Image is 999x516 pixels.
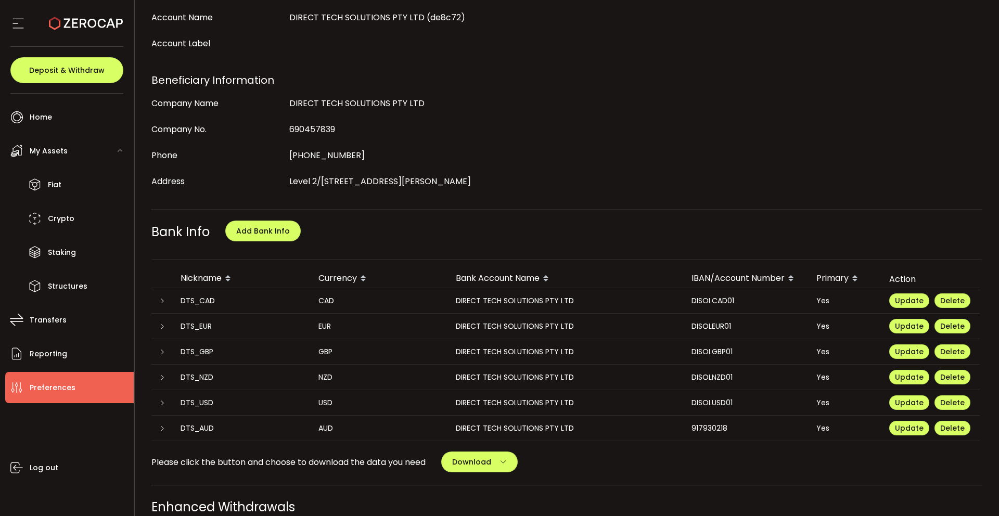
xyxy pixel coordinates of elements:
div: Phone [151,145,285,166]
span: DIRECT TECH SOLUTIONS PTY LTD [289,97,425,109]
span: Please click the button and choose to download the data you need [151,456,426,469]
span: Bank Info [151,223,210,240]
div: CAD [310,295,447,307]
span: Delete [940,321,965,331]
span: Transfers [30,313,67,328]
div: Account Name [151,7,285,28]
span: [PHONE_NUMBER] [289,149,365,161]
span: Update [895,372,924,382]
span: Structures [48,279,87,294]
div: DIRECT TECH SOLUTIONS PTY LTD [447,371,683,383]
div: Company No. [151,119,285,140]
div: GBP [310,346,447,358]
div: EUR [310,320,447,332]
button: Update [889,344,929,359]
button: Delete [934,395,970,410]
div: NZD [310,371,447,383]
div: DTS_NZD [172,371,310,383]
div: Beneficiary Information [151,70,983,91]
button: Update [889,293,929,308]
button: Download [441,451,518,472]
span: Crypto [48,211,74,226]
div: DIRECT TECH SOLUTIONS PTY LTD [447,397,683,409]
div: Yes [808,397,881,409]
div: IBAN/Account Number [683,270,808,288]
div: Action [881,273,980,285]
div: DIRECT TECH SOLUTIONS PTY LTD [447,422,683,434]
span: Log out [30,460,58,475]
div: Yes [808,371,881,383]
span: Delete [940,423,965,433]
span: Update [895,397,924,408]
span: Level 2/[STREET_ADDRESS][PERSON_NAME] [289,175,471,187]
div: Yes [808,320,881,332]
span: My Assets [30,144,68,159]
div: Bank Account Name [447,270,683,288]
div: DISOLEUR01 [683,320,808,332]
div: Yes [808,346,881,358]
button: Deposit & Withdraw [10,57,123,83]
span: Fiat [48,177,61,192]
span: Update [895,423,924,433]
button: Delete [934,421,970,435]
div: Account Label [151,33,285,54]
div: DIRECT TECH SOLUTIONS PTY LTD [447,320,683,332]
span: Add Bank Info [236,226,290,236]
span: Delete [940,346,965,357]
div: Enhanced Withdrawals [151,498,983,516]
div: AUD [310,422,447,434]
div: Address [151,171,285,192]
div: DTS_CAD [172,295,310,307]
span: Download [452,457,491,467]
button: Update [889,395,929,410]
span: Staking [48,245,76,260]
div: Company Name [151,93,285,114]
div: DIRECT TECH SOLUTIONS PTY LTD [447,295,683,307]
div: DIRECT TECH SOLUTIONS PTY LTD [447,346,683,358]
span: Update [895,295,924,306]
div: DTS_EUR [172,320,310,332]
div: Currency [310,270,447,288]
span: Delete [940,397,965,408]
span: Deposit & Withdraw [29,67,105,74]
button: Update [889,421,929,435]
div: DTS_AUD [172,422,310,434]
span: Update [895,321,924,331]
div: DISOLUSD01 [683,397,808,409]
button: Add Bank Info [225,221,301,241]
span: Home [30,110,52,125]
div: Primary [808,270,881,288]
div: DTS_USD [172,397,310,409]
button: Delete [934,319,970,333]
div: DISOLCAD01 [683,295,808,307]
button: Delete [934,293,970,308]
div: USD [310,397,447,409]
div: Yes [808,295,881,307]
span: DIRECT TECH SOLUTIONS PTY LTD (de8c72) [289,11,465,23]
button: Update [889,319,929,333]
div: DTS_GBP [172,346,310,358]
span: Reporting [30,346,67,362]
button: Update [889,370,929,384]
span: 690457839 [289,123,335,135]
div: Nickname [172,270,310,288]
span: Update [895,346,924,357]
div: DISOLNZD01 [683,371,808,383]
div: DISOLGBP01 [683,346,808,358]
button: Delete [934,344,970,359]
span: Delete [940,372,965,382]
iframe: Chat Widget [947,466,999,516]
span: Preferences [30,380,75,395]
span: Delete [940,295,965,306]
div: Yes [808,422,881,434]
button: Delete [934,370,970,384]
div: 917930218 [683,422,808,434]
